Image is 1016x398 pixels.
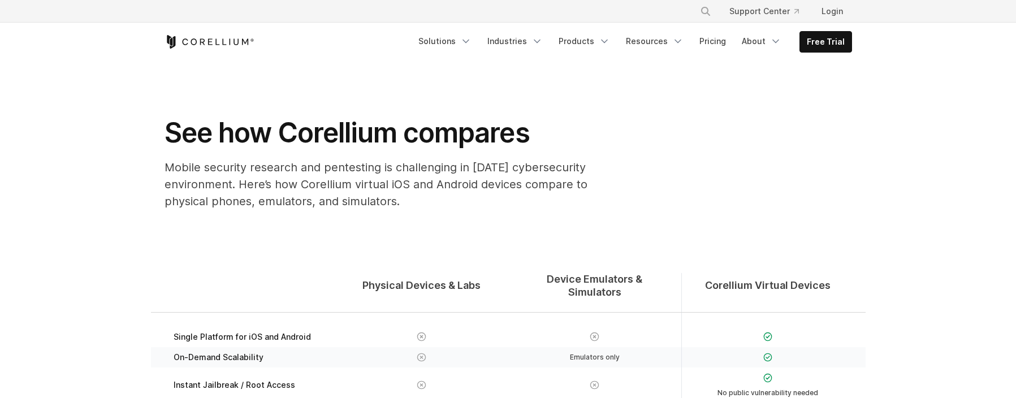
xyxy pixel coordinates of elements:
span: Emulators only [570,353,620,361]
a: Free Trial [800,32,851,52]
p: Mobile security research and pentesting is challenging in [DATE] cybersecurity environment. Here’... [165,159,617,210]
a: About [735,31,788,51]
div: Navigation Menu [686,1,852,21]
span: Corellium Virtual Devices [705,279,831,292]
span: Physical Devices & Labs [362,279,481,292]
span: No public vulnerability needed [717,388,818,397]
a: Products [552,31,617,51]
div: Navigation Menu [412,31,852,53]
span: Single Platform for iOS and Android [174,332,311,342]
button: Search [695,1,716,21]
img: X [417,332,426,341]
a: Industries [481,31,550,51]
h1: See how Corellium compares [165,116,617,150]
img: X [590,332,599,341]
img: X [417,380,426,390]
img: X [417,353,426,362]
a: Resources [619,31,690,51]
a: Solutions [412,31,478,51]
img: Checkmark [763,353,773,362]
img: Checkmark [763,373,773,383]
a: Support Center [720,1,808,21]
a: Corellium Home [165,35,254,49]
img: X [590,380,599,390]
img: Checkmark [763,332,773,341]
span: On-Demand Scalability [174,352,263,362]
a: Pricing [693,31,733,51]
a: Login [812,1,852,21]
span: Instant Jailbreak / Root Access [174,380,295,390]
span: Device Emulators & Simulators [520,273,670,298]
